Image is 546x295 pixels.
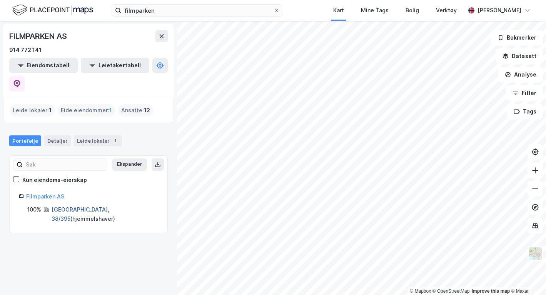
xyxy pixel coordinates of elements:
[436,6,457,15] div: Verktøy
[9,45,42,55] div: 914 772 141
[49,106,52,115] span: 1
[10,104,55,117] div: Leide lokaler :
[111,137,119,145] div: 1
[12,3,93,17] img: logo.f888ab2527a4732fd821a326f86c7f29.svg
[491,30,543,45] button: Bokmerker
[498,67,543,82] button: Analyse
[507,104,543,119] button: Tags
[58,104,115,117] div: Eide eiendommer :
[496,48,543,64] button: Datasett
[9,30,68,42] div: FILMPARKEN AS
[9,58,78,73] button: Eiendomstabell
[22,175,87,185] div: Kun eiendoms-eierskap
[112,158,147,171] button: Ekspander
[109,106,112,115] span: 1
[52,206,109,222] a: [GEOGRAPHIC_DATA], 38/395
[44,135,71,146] div: Detaljer
[27,205,41,214] div: 100%
[361,6,389,15] div: Mine Tags
[508,258,546,295] iframe: Chat Widget
[118,104,153,117] div: Ansatte :
[52,205,158,223] div: ( hjemmelshaver )
[432,288,470,294] a: OpenStreetMap
[506,85,543,101] button: Filter
[478,6,521,15] div: [PERSON_NAME]
[406,6,419,15] div: Bolig
[26,193,64,200] a: Filmparken AS
[528,246,543,261] img: Z
[472,288,510,294] a: Improve this map
[81,58,149,73] button: Leietakertabell
[74,135,122,146] div: Leide lokaler
[333,6,344,15] div: Kart
[144,106,150,115] span: 12
[9,135,41,146] div: Portefølje
[23,159,107,170] input: Søk
[410,288,431,294] a: Mapbox
[121,5,274,16] input: Søk på adresse, matrikkel, gårdeiere, leietakere eller personer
